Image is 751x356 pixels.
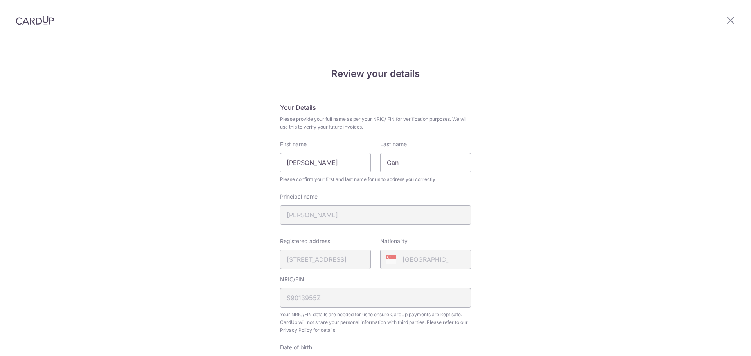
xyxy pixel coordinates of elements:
[280,115,471,131] span: Please provide your full name as per your NRIC/ FIN for verification purposes. We will use this t...
[280,175,471,183] span: Please confirm your first and last name for us to address you correctly
[280,103,471,112] h5: Your Details
[701,333,743,352] iframe: Opens a widget where you can find more information
[16,16,54,25] img: CardUp
[280,311,471,334] span: Your NRIC/FIN details are needed for us to ensure CardUp payments are kept safe. CardUp will not ...
[380,153,471,172] input: Last name
[280,67,471,81] h4: Review your details
[280,153,371,172] input: First Name
[380,237,408,245] label: Nationality
[280,140,307,148] label: First name
[280,275,304,283] label: NRIC/FIN
[380,140,407,148] label: Last name
[280,237,330,245] label: Registered address
[280,193,318,200] label: Principal name
[280,343,312,351] label: Date of birth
